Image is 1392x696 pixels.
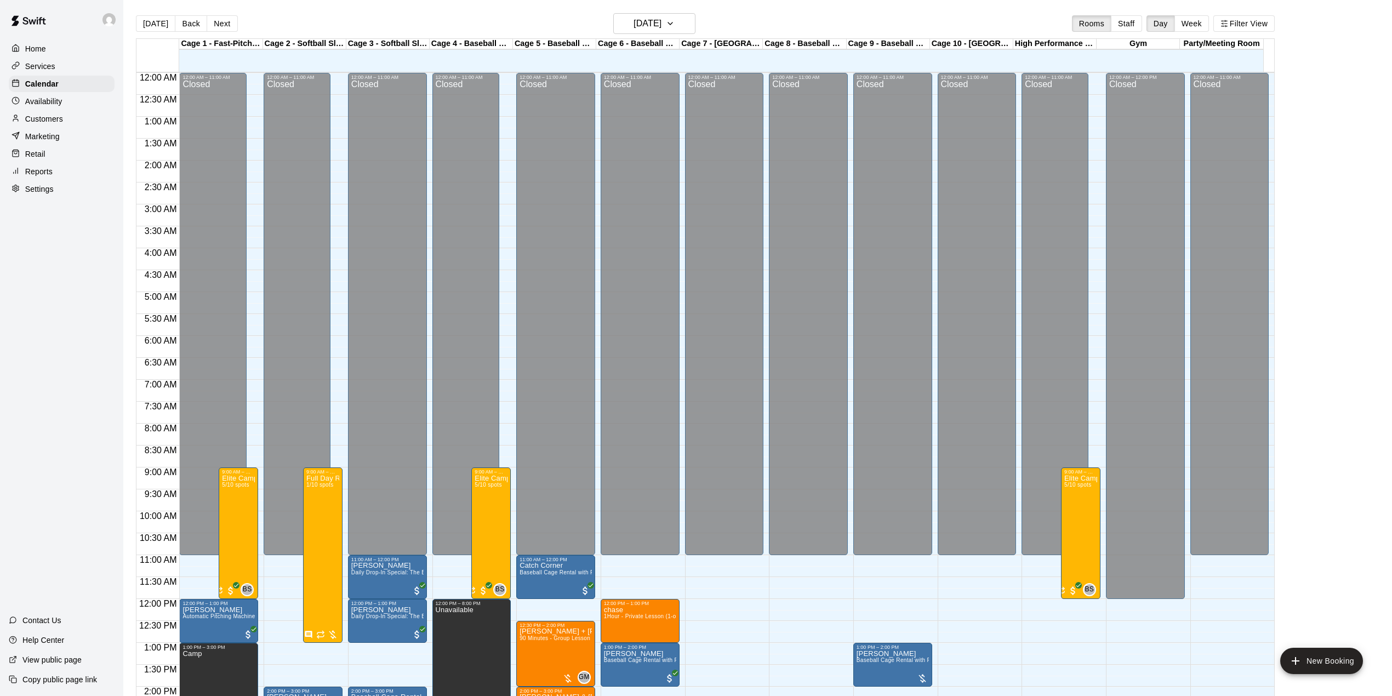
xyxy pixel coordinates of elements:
[1013,39,1097,49] div: High Performance Lane
[9,146,115,162] div: Retail
[516,555,595,599] div: 11:00 AM – 12:00 PM: Catch Corner
[520,557,592,562] div: 11:00 AM – 12:00 PM
[225,585,236,596] span: All customers have paid
[1280,648,1363,674] button: add
[219,467,258,599] div: 9:00 AM – 12:00 PM: Elite Camp-half Day
[306,469,339,475] div: 9:00 AM – 1:00 PM
[579,672,590,683] span: GM
[136,621,179,630] span: 12:30 PM
[520,635,590,641] span: 90 Minutes - Group Lesson
[471,467,511,599] div: 9:00 AM – 12:00 PM: Elite Camp-half Day
[141,665,180,674] span: 1:30 PM
[142,292,180,301] span: 5:00 AM
[142,358,180,367] span: 6:30 AM
[303,467,343,643] div: 9:00 AM – 1:00 PM: Full Day Recreational Camp
[9,163,115,180] div: Reports
[520,623,592,628] div: 12:30 PM – 2:00 PM
[613,13,695,34] button: [DATE]
[100,9,123,31] div: Joe Florio
[1111,15,1142,32] button: Staff
[9,128,115,145] a: Marketing
[182,601,255,606] div: 12:00 PM – 1:00 PM
[578,671,591,684] div: Gabe Manalo
[348,73,427,555] div: 12:00 AM – 11:00 AM: Closed
[9,111,115,127] a: Customers
[495,584,505,595] span: BS
[938,73,1017,555] div: 12:00 AM – 11:00 AM: Closed
[351,688,424,694] div: 2:00 PM – 3:00 PM
[25,96,62,107] p: Availability
[243,629,254,640] span: All customers have paid
[263,39,346,49] div: Cage 2 - Softball Slo-pitch Iron [PERSON_NAME] & Hack Attack Baseball Pitching Machine
[857,80,929,559] div: Closed
[348,599,427,643] div: 12:00 PM – 1:00 PM: Travis Tong
[930,39,1013,49] div: Cage 10 - [GEOGRAPHIC_DATA]
[142,380,180,389] span: 7:00 AM
[1213,15,1275,32] button: Filter View
[1180,39,1263,49] div: Party/Meeting Room
[412,629,423,640] span: All customers have paid
[25,149,45,159] p: Retail
[1072,15,1111,32] button: Rooms
[601,599,680,643] div: 12:00 PM – 1:00 PM: chase
[1025,75,1085,80] div: 12:00 AM – 11:00 AM
[604,80,676,559] div: Closed
[1194,80,1266,559] div: Closed
[604,75,676,80] div: 12:00 AM – 11:00 AM
[137,73,180,82] span: 12:00 AM
[1064,469,1097,475] div: 9:00 AM – 12:00 PM
[179,39,263,49] div: Cage 1 - Fast-Pitch Machine and Automatic Baseball Hack Attack Pitching Machine
[245,583,254,596] span: Baseline Staff
[241,583,254,596] div: Baseline Staff
[1194,75,1266,80] div: 12:00 AM – 11:00 AM
[222,482,249,488] span: 5/10 spots filled
[1106,73,1185,599] div: 12:00 AM – 12:00 PM: Closed
[941,80,1013,559] div: Closed
[22,615,61,626] p: Contact Us
[604,644,676,650] div: 1:00 PM – 2:00 PM
[769,73,848,555] div: 12:00 AM – 11:00 AM: Closed
[142,314,180,323] span: 5:30 AM
[351,557,424,562] div: 11:00 AM – 12:00 PM
[304,630,313,639] svg: Has notes
[941,75,1013,80] div: 12:00 AM – 11:00 AM
[348,555,427,599] div: 11:00 AM – 12:00 PM: Casey Hall
[1109,75,1182,80] div: 12:00 AM – 12:00 PM
[9,41,115,57] div: Home
[513,39,596,49] div: Cage 5 - Baseball Pitching Machine
[436,601,508,606] div: 12:00 PM – 8:00 PM
[316,630,325,639] span: Recurring event
[207,15,237,32] button: Next
[22,674,97,685] p: Copy public page link
[1174,15,1209,32] button: Week
[430,39,513,49] div: Cage 4 - Baseball Pitching Machine
[179,599,258,643] div: 12:00 PM – 1:00 PM: Adam Wisniewski
[267,688,339,694] div: 2:00 PM – 3:00 PM
[142,161,180,170] span: 2:00 AM
[1022,73,1088,555] div: 12:00 AM – 11:00 AM: Closed
[142,270,180,279] span: 4:30 AM
[1064,482,1091,488] span: 5/10 spots filled
[22,654,82,665] p: View public page
[853,643,932,687] div: 1:00 PM – 2:00 PM: christopher simone
[9,58,115,75] a: Services
[604,657,777,663] span: Baseball Cage Rental with Pitching Machine (4 People Maximum!)
[136,599,179,608] span: 12:00 PM
[412,585,423,596] span: All customers have paid
[25,166,53,177] p: Reports
[847,39,930,49] div: Cage 9 - Baseball Pitching Machine / [GEOGRAPHIC_DATA]
[857,657,1029,663] span: Baseball Cage Rental with Pitching Machine (4 People Maximum!)
[264,73,330,555] div: 12:00 AM – 11:00 AM: Closed
[475,482,501,488] span: 5/10 spots filled
[853,73,932,555] div: 12:00 AM – 11:00 AM: Closed
[267,80,327,559] div: Closed
[142,336,180,345] span: 6:00 AM
[142,446,180,455] span: 8:30 AM
[351,569,567,575] span: Daily Drop-In Special: The Best Batting Cages Near You! - 11AM-4PM WEEKDAYS
[142,489,180,499] span: 9:30 AM
[137,511,180,521] span: 10:00 AM
[582,671,591,684] span: Gabe Manalo
[351,613,567,619] span: Daily Drop-In Special: The Best Batting Cages Near You! - 11AM-4PM WEEKDAYS
[142,226,180,236] span: 3:30 AM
